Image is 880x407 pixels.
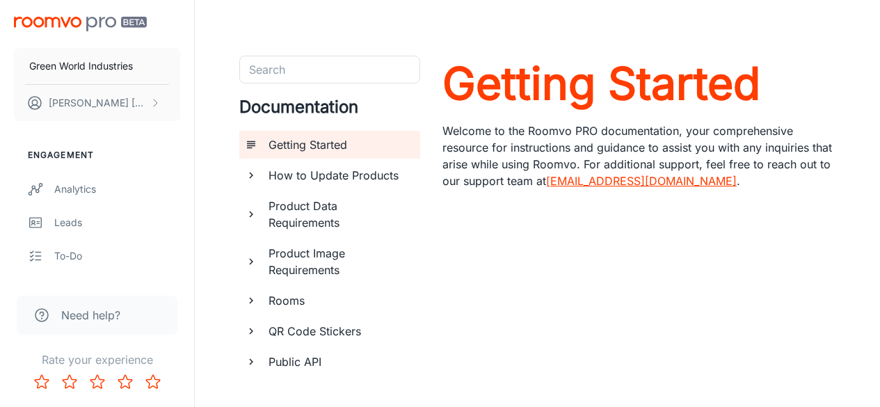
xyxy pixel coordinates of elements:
div: Leads [54,215,180,230]
a: [EMAIL_ADDRESS][DOMAIN_NAME] [546,174,737,188]
h6: Getting Started [269,136,409,153]
div: Analytics [54,182,180,197]
button: [PERSON_NAME] [PERSON_NAME] [14,85,180,121]
div: To-do [54,248,180,264]
button: Rate 1 star [28,368,56,396]
h6: Product Image Requirements [269,245,409,278]
h6: QR Code Stickers [269,323,409,340]
ul: documentation page list [239,131,420,376]
button: Green World Industries [14,48,180,84]
button: Rate 3 star [83,368,111,396]
img: Roomvo PRO Beta [14,17,147,31]
button: Rate 4 star [111,368,139,396]
button: Rate 5 star [139,368,167,396]
p: Welcome to the Roomvo PRO documentation, your comprehensive resource for instructions and guidanc... [442,122,835,189]
h6: Public API [269,353,409,370]
button: Open [413,69,415,72]
h6: How to Update Products [269,167,409,184]
span: Need help? [61,307,120,324]
h6: Product Data Requirements [269,198,409,231]
p: [PERSON_NAME] [PERSON_NAME] [49,95,147,111]
a: Getting Started [442,56,835,111]
h4: Documentation [239,95,420,120]
p: Rate your experience [11,351,183,368]
h6: Rooms [269,292,409,309]
button: Rate 2 star [56,368,83,396]
p: Green World Industries [29,58,133,74]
